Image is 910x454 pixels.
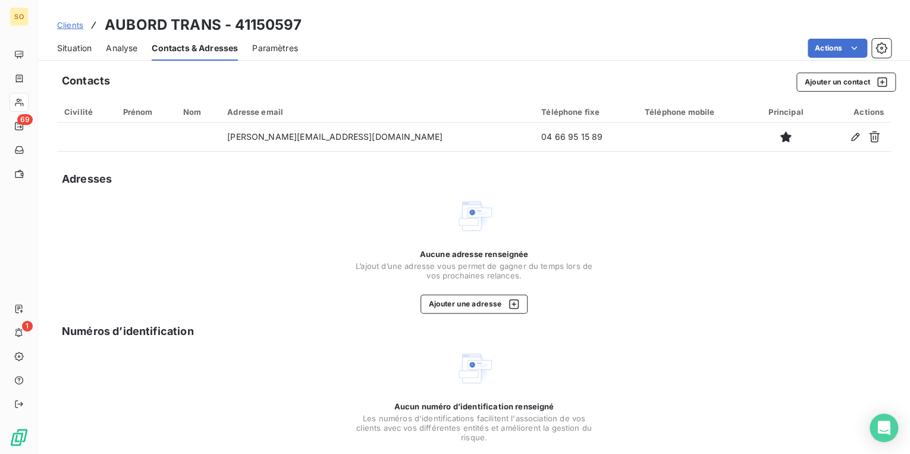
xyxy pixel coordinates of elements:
[827,107,884,117] div: Actions
[62,73,110,89] h5: Contacts
[123,107,169,117] div: Prénom
[62,171,112,187] h5: Adresses
[152,42,238,54] span: Contacts & Adresses
[57,42,92,54] span: Situation
[10,428,29,447] img: Logo LeanPay
[64,107,109,117] div: Civilité
[421,295,527,314] button: Ajouter une adresse
[870,414,898,442] div: Open Intercom Messenger
[10,7,29,26] div: SO
[355,261,593,280] span: L’ajout d’une adresse vous permet de gagner du temps lors de vos prochaines relances.
[62,323,194,340] h5: Numéros d’identification
[420,249,529,259] span: Aucune adresse renseignée
[220,123,534,151] td: [PERSON_NAME][EMAIL_ADDRESS][DOMAIN_NAME]
[541,107,630,117] div: Téléphone fixe
[645,107,745,117] div: Téléphone mobile
[57,19,83,31] a: Clients
[106,42,137,54] span: Analyse
[760,107,812,117] div: Principal
[534,123,638,151] td: 04 66 95 15 89
[57,20,83,30] span: Clients
[183,107,213,117] div: Nom
[355,414,593,442] span: Les numéros d'identifications facilitent l'association de vos clients avec vos différentes entité...
[808,39,867,58] button: Actions
[17,114,33,125] span: 69
[105,14,302,36] h3: AUBORD TRANS - 41150597
[455,197,493,235] img: Empty state
[252,42,298,54] span: Paramètres
[455,349,493,387] img: Empty state
[796,73,896,92] button: Ajouter un contact
[227,107,527,117] div: Adresse email
[394,402,554,411] span: Aucun numéro d’identification renseigné
[22,321,33,331] span: 1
